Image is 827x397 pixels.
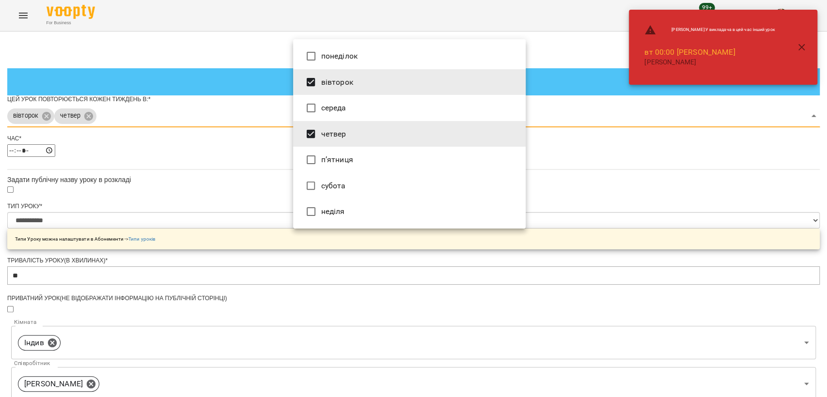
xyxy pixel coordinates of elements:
a: вт 00:00 [PERSON_NAME] [644,47,735,57]
p: [PERSON_NAME] [644,58,775,67]
li: [PERSON_NAME] : У викладача в цей час інший урок [637,20,782,40]
li: п’ятниця [293,147,526,173]
li: середа [293,95,526,121]
li: четвер [293,121,526,147]
li: понеділок [293,43,526,69]
li: субота [293,173,526,199]
li: вівторок [293,69,526,95]
li: неділя [293,198,526,225]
